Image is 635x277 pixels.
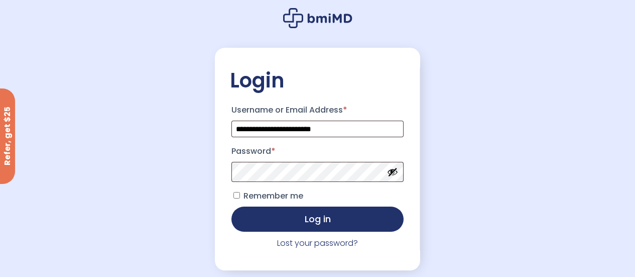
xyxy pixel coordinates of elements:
button: Show password [387,166,398,177]
a: Lost your password? [277,237,358,249]
h2: Login [230,68,405,93]
label: Username or Email Address [231,102,404,118]
button: Log in [231,207,404,232]
span: Remember me [243,190,303,202]
label: Password [231,143,404,159]
input: Remember me [233,192,240,199]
